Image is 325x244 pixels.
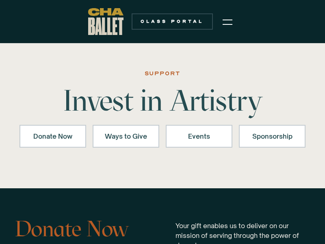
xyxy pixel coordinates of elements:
a: Events [166,125,232,148]
div: Donate Now [30,131,76,141]
div: Ways to Give [103,131,149,141]
a: home [88,8,123,35]
a: Class Portal [132,13,213,30]
h1: Invest in Artistry [58,86,266,115]
div: Class Portal [136,18,208,25]
div: SUPPORT [145,69,181,78]
div: Events [176,131,222,141]
a: Ways to Give [93,125,159,148]
a: Sponsorship [239,125,305,148]
a: Donate Now [19,125,86,148]
div: menu [218,11,237,32]
div: Sponsorship [249,131,295,141]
